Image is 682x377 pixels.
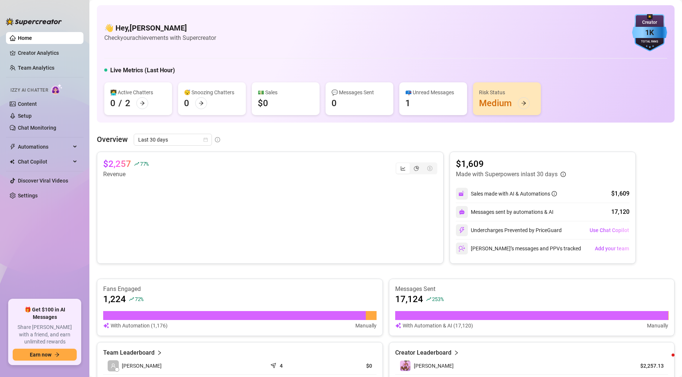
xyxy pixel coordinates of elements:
article: $2,257 [103,158,131,170]
span: 🎁 Get $100 in AI Messages [13,306,77,321]
img: AI Chatter [51,84,63,95]
span: arrow-right [199,101,204,106]
div: $1,609 [611,189,629,198]
div: Creator [632,19,667,26]
span: rise [426,297,431,302]
div: 0 [184,97,189,109]
span: 77 % [140,160,149,167]
span: rise [129,297,134,302]
div: 📪 Unread Messages [405,88,461,96]
span: arrow-right [140,101,145,106]
div: 1K [632,27,667,38]
span: [PERSON_NAME] [122,362,162,370]
a: Discover Viral Videos [18,178,68,184]
img: svg%3e [459,245,465,252]
div: Undercharges Prevented by PriceGuard [456,224,562,236]
div: 1 [405,97,410,109]
article: Made with Superpowers in last 30 days [456,170,558,179]
article: Messages Sent [395,285,669,293]
img: logo-BBDzfeDw.svg [6,18,62,25]
article: $0 [326,362,372,370]
div: Sales made with AI & Automations [471,190,557,198]
article: $1,609 [456,158,566,170]
span: pie-chart [414,166,419,171]
span: Last 30 days [138,134,207,145]
div: [PERSON_NAME]’s messages and PPVs tracked [456,243,581,254]
span: user [111,363,116,368]
div: 17,120 [611,207,629,216]
span: line-chart [400,166,406,171]
img: lola [400,361,410,371]
span: right [454,348,459,357]
span: Automations [18,141,71,153]
a: Team Analytics [18,65,54,71]
span: arrow-right [521,101,526,106]
div: Total Fans [632,39,667,44]
article: Manually [355,321,377,330]
span: info-circle [215,137,220,142]
article: Creator Leaderboard [395,348,451,357]
span: Add your team [595,245,629,251]
span: info-circle [561,172,566,177]
img: blue-badge-DgoSNQY1.svg [632,14,667,51]
article: $2,257.13 [630,362,664,370]
span: calendar [203,137,208,142]
span: 253 % [432,295,444,302]
span: Use Chat Copilot [590,227,629,233]
button: Use Chat Copilot [589,224,629,236]
img: Chat Copilot [10,159,15,164]
article: 1,224 [103,293,126,305]
img: svg%3e [103,321,109,330]
span: info-circle [552,191,557,196]
button: Add your team [594,243,629,254]
div: Messages sent by automations & AI [456,206,553,218]
article: Check your achievements with Supercreator [104,33,216,42]
span: 72 % [135,295,143,302]
span: dollar-circle [427,166,432,171]
div: 0 [110,97,115,109]
a: Chat Monitoring [18,125,56,131]
h4: 👋 Hey, [PERSON_NAME] [104,23,216,33]
span: Chat Copilot [18,156,71,168]
img: svg%3e [459,209,465,215]
a: Settings [18,193,38,199]
span: [PERSON_NAME] [414,363,454,369]
article: Fans Engaged [103,285,377,293]
article: With Automation & AI (17,120) [403,321,473,330]
article: Revenue [103,170,149,179]
article: Team Leaderboard [103,348,155,357]
span: thunderbolt [10,144,16,150]
div: $0 [258,97,268,109]
div: 2 [125,97,130,109]
a: Content [18,101,37,107]
span: arrow-right [54,352,60,357]
div: segmented control [396,162,437,174]
img: svg%3e [459,190,465,197]
a: Creator Analytics [18,47,77,59]
span: Share [PERSON_NAME] with a friend, and earn unlimited rewards [13,324,77,346]
div: 0 [332,97,337,109]
span: rise [134,161,139,167]
h5: Live Metrics (Last Hour) [110,66,175,75]
img: svg%3e [459,227,465,234]
div: 💵 Sales [258,88,314,96]
article: 17,124 [395,293,423,305]
div: 💬 Messages Sent [332,88,387,96]
article: Manually [647,321,668,330]
span: send [270,361,278,368]
article: With Automation (1,176) [111,321,168,330]
iframe: Intercom live chat [657,352,675,370]
div: Risk Status [479,88,535,96]
button: Earn nowarrow-right [13,349,77,361]
a: Home [18,35,32,41]
span: right [157,348,162,357]
img: svg%3e [395,321,401,330]
div: 😴 Snoozing Chatters [184,88,240,96]
span: Izzy AI Chatter [10,87,48,94]
div: 👩‍💻 Active Chatters [110,88,166,96]
article: 4 [280,362,283,370]
a: Setup [18,113,32,119]
span: Earn now [30,352,51,358]
article: Overview [97,134,128,145]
